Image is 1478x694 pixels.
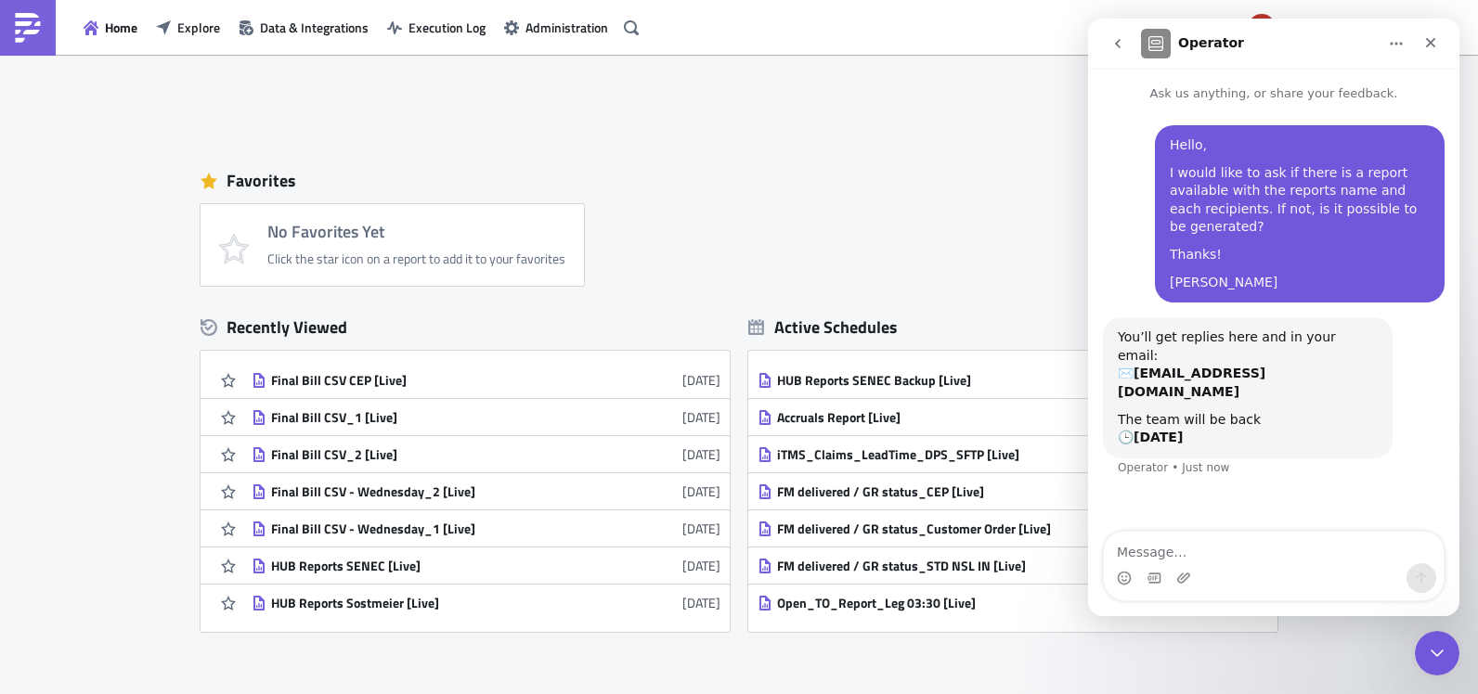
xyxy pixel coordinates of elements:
div: Recently Viewed [201,314,730,341]
span: Administration [525,18,608,37]
button: Explore [147,13,229,42]
div: Open_TO_Report_Leg 03:30 [Live] [777,595,1102,611]
button: Data & Integrations [229,13,378,42]
div: HUB Reports SENEC Backup [Live] [777,372,1102,389]
a: FM delivered / GR status_STD NSL IN [Live][DATE] [758,547,1261,584]
a: FM delivered / GR status_CEP [Live][DATE] [758,473,1261,509]
img: PushMetrics [13,13,43,43]
a: Open_TO_Report_Leg 03:30 [Live][DATE] [758,585,1261,621]
a: Final Bill CSV_1 [Live][DATE] [252,399,720,435]
div: HUB Reports Sostmeier [Live] [271,595,596,611]
a: Final Bill CSV - Wednesday_2 [Live][DATE] [252,473,720,509]
div: FM delivered / GR status_Customer Order [Live] [777,520,1102,537]
img: Avatar [1246,12,1277,44]
a: Accruals Report [Live]24 hours from now [758,399,1261,435]
time: 2025-08-12T22:18:01Z [682,370,720,390]
a: Final Bill CSV - Wednesday_1 [Live][DATE] [252,510,720,546]
button: Execution Log [378,13,495,42]
span: Data & Integrations [260,18,369,37]
a: Final Bill CSV CEP [Live][DATE] [252,362,720,398]
div: Final Bill CSV_2 [Live] [271,446,596,463]
span: Home [105,18,137,37]
button: Home [74,13,147,42]
button: Administration [495,13,617,42]
div: FM delivered / GR status_CEP [Live] [777,483,1102,500]
button: 4flow ([PERSON_NAME]) [1237,7,1464,48]
time: 2025-08-12T22:14:33Z [682,482,720,501]
div: HUB Reports SENEC [Live] [271,558,596,574]
div: Active Schedules [748,316,898,338]
h4: No Favorites Yet [267,223,565,241]
span: Execution Log [408,18,486,37]
a: HUB Reports SENEC [Live][DATE] [252,547,720,584]
iframe: Intercom live chat [1088,19,1459,616]
time: 2025-08-12T22:16:48Z [682,407,720,427]
a: Final Bill CSV_2 [Live][DATE] [252,436,720,472]
div: FM delivered / GR status_STD NSL IN [Live] [777,558,1102,574]
div: Click the star icon on a report to add it to your favorites [267,251,565,267]
iframe: Intercom live chat [1415,631,1459,675]
a: iTMS_Claims_LeadTime_DPS_SFTP [Live][DATE] [758,436,1261,472]
div: Final Bill CSV - Wednesday_1 [Live] [271,520,596,537]
a: HUB Reports Sostmeier [Live][DATE] [252,585,720,621]
span: 4flow ([PERSON_NAME]) [1290,18,1433,37]
span: Explore [177,18,220,37]
a: FM delivered / GR status_Customer Order [Live][DATE] [758,510,1261,546]
time: 2025-08-12T22:16:04Z [682,444,720,464]
div: Favorites [201,167,1277,195]
time: 2025-08-12T22:14:15Z [682,519,720,538]
div: Accruals Report [Live] [777,409,1102,426]
a: HUB Reports SENEC Backup [Live]33 minutes ago [758,362,1261,398]
time: 2025-08-04T12:20:40Z [682,556,720,575]
div: Final Bill CSV - Wednesday_2 [Live] [271,483,596,500]
div: Final Bill CSV CEP [Live] [271,372,596,389]
div: iTMS_Claims_LeadTime_DPS_SFTP [Live] [777,446,1102,463]
div: Final Bill CSV_1 [Live] [271,409,596,426]
time: 2025-08-04T12:19:52Z [682,593,720,612]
